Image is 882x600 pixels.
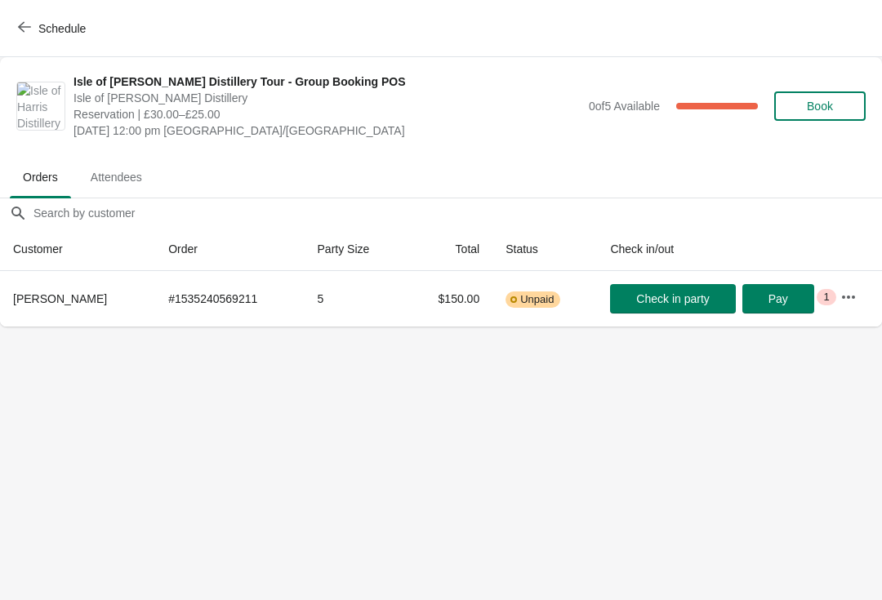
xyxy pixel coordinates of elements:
span: Reservation | £30.00–£25.00 [73,106,581,122]
span: [PERSON_NAME] [13,292,107,305]
span: Schedule [38,22,86,35]
button: Check in party [610,284,735,313]
span: Orders [10,162,71,192]
span: 1 [823,291,829,304]
button: Schedule [8,14,99,43]
button: Book [774,91,866,121]
th: Party Size [305,228,406,271]
span: [DATE] 12:00 pm [GEOGRAPHIC_DATA]/[GEOGRAPHIC_DATA] [73,122,581,139]
span: Pay [768,292,788,305]
span: Book [807,100,833,113]
span: Isle of [PERSON_NAME] Distillery [73,90,581,106]
span: Attendees [78,162,155,192]
img: Isle of Harris Distillery Tour - Group Booking POS [17,82,65,130]
td: # 1535240569211 [155,271,304,327]
th: Check in/out [597,228,826,271]
span: Isle of [PERSON_NAME] Distillery Tour - Group Booking POS [73,73,581,90]
span: 0 of 5 Available [589,100,660,113]
td: $150.00 [405,271,492,327]
span: Unpaid [520,293,554,306]
th: Order [155,228,304,271]
span: Check in party [636,292,709,305]
th: Status [492,228,597,271]
button: Pay [742,284,814,313]
input: Search by customer [33,198,882,228]
td: 5 [305,271,406,327]
th: Total [405,228,492,271]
